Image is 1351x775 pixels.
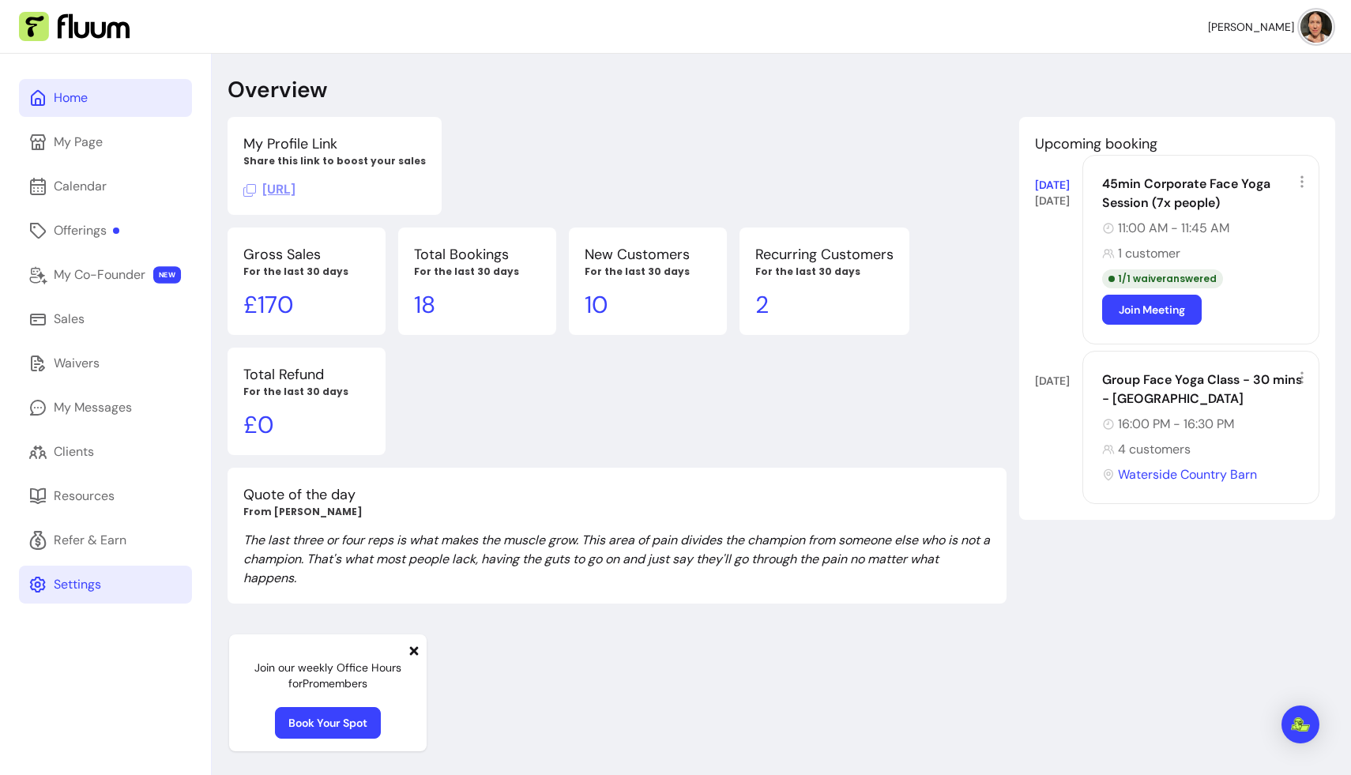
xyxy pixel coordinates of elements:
p: 2 [755,291,894,319]
p: For the last 30 days [755,265,894,278]
p: For the last 30 days [585,265,711,278]
p: £ 0 [243,411,370,439]
p: New Customers [585,243,711,265]
div: 16:00 PM - 16:30 PM [1102,415,1309,434]
img: Fluum Logo [19,12,130,42]
p: For the last 30 days [414,265,540,278]
span: [PERSON_NAME] [1208,19,1294,35]
div: Sales [54,310,85,329]
div: Clients [54,442,94,461]
span: Click to copy [243,181,295,198]
a: Sales [19,300,192,338]
a: My Messages [19,389,192,427]
p: Share this link to boost your sales [243,155,426,167]
div: 4 customers [1102,440,1309,459]
a: Clients [19,433,192,471]
div: Home [54,88,88,107]
a: Home [19,79,192,117]
span: Waterside Country Barn [1118,465,1257,484]
span: NEW [153,266,181,284]
a: My Co-Founder NEW [19,256,192,294]
a: Join Meeting [1102,295,1202,325]
div: My Messages [54,398,132,417]
div: 11:00 AM - 11:45 AM [1102,219,1309,238]
p: For the last 30 days [243,386,370,398]
p: For the last 30 days [243,265,370,278]
p: The last three or four reps is what makes the muscle grow. This area of pain divides the champion... [243,531,991,588]
div: Refer & Earn [54,531,126,550]
p: Join our weekly Office Hours for Pro members [242,660,414,691]
div: 1 customer [1102,244,1309,263]
p: Overview [228,76,327,104]
a: Settings [19,566,192,604]
img: avatar [1300,11,1332,43]
p: Recurring Customers [755,243,894,265]
div: Waivers [54,354,100,373]
div: 1 / 1 waiver answered [1102,269,1223,288]
div: Group Face Yoga Class - 30 mins - [GEOGRAPHIC_DATA] [1102,371,1309,408]
button: avatar[PERSON_NAME] [1208,11,1332,43]
p: My Profile Link [243,133,426,155]
p: Upcoming booking [1035,133,1319,155]
p: From [PERSON_NAME] [243,506,991,518]
a: Offerings [19,212,192,250]
a: Calendar [19,167,192,205]
p: 18 [414,291,540,319]
p: £ 170 [243,291,370,319]
div: Open Intercom Messenger [1281,705,1319,743]
div: My Page [54,133,103,152]
div: Offerings [54,221,119,240]
p: Total Refund [243,363,370,386]
div: My Co-Founder [54,265,145,284]
div: [DATE] [1035,193,1082,209]
div: 45min Corporate Face Yoga Session (7x people) [1102,175,1309,213]
a: Waivers [19,344,192,382]
p: 10 [585,291,711,319]
a: My Page [19,123,192,161]
div: [DATE] [1035,177,1082,193]
a: Book Your Spot [275,707,381,739]
a: Refer & Earn [19,521,192,559]
p: Gross Sales [243,243,370,265]
div: Calendar [54,177,107,196]
div: Settings [54,575,101,594]
a: Resources [19,477,192,515]
div: [DATE] [1035,373,1082,389]
p: Quote of the day [243,483,991,506]
div: Resources [54,487,115,506]
p: Total Bookings [414,243,540,265]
